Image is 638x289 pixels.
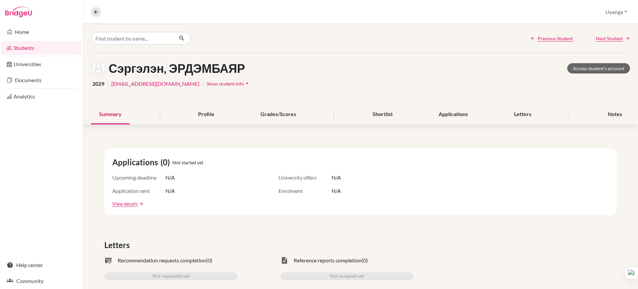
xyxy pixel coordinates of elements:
[153,272,189,280] span: Not requested yet
[206,78,251,89] button: Show student infoarrow_drop_down
[1,58,81,71] a: Universities
[112,200,138,207] a: View details
[332,174,341,182] span: N/A
[278,187,332,195] span: Enrolment
[600,105,630,124] div: Notes
[91,32,173,45] input: Find student by name...
[112,187,165,195] span: Application sent
[165,174,175,182] span: N/A
[202,80,204,88] span: |
[165,187,175,195] span: N/A
[506,105,539,124] div: Letters
[172,159,203,166] span: Not started yet
[1,258,81,272] a: Help center
[207,81,244,86] span: Show student info
[253,105,304,124] div: Grades/Scores
[1,73,81,87] a: Documents
[1,41,81,55] a: Students
[332,187,341,195] span: N/A
[5,7,32,17] img: Bridge-U
[280,256,288,264] span: task
[1,90,81,103] a: Analytics
[294,256,362,264] span: Reference reports completion
[118,256,206,264] span: Recommendation requests completion
[104,239,132,251] span: Letters
[530,35,573,42] a: Previous Student
[602,6,630,18] button: Uyanga
[112,156,160,168] span: Applications
[1,25,81,39] a: Home
[431,105,476,124] div: Applications
[362,256,368,264] span: (0)
[206,256,212,264] span: (0)
[567,63,630,73] a: Access student's account
[538,35,573,42] span: Previous Student
[104,256,112,264] span: mark_email_read
[111,80,199,88] a: [EMAIL_ADDRESS][DOMAIN_NAME]
[107,80,109,88] span: |
[92,80,104,88] span: 2029
[244,80,251,87] i: arrow_drop_down
[112,174,165,182] span: Upcoming deadline
[138,202,144,206] a: arrow_forward
[91,61,106,76] img: ЭРДЭМБАЯР Сэргэлэн's avatar
[365,105,401,124] div: Shortlist
[278,174,332,182] span: University offers
[160,156,172,168] span: (0)
[596,35,630,42] a: Next Student
[190,105,222,124] div: Profile
[330,272,364,280] span: Not assigned yet
[596,35,623,42] span: Next Student
[91,105,130,124] div: Summary
[109,61,245,75] h1: Сэргэлэн, ЭРДЭМБАЯР
[1,274,81,288] a: Community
